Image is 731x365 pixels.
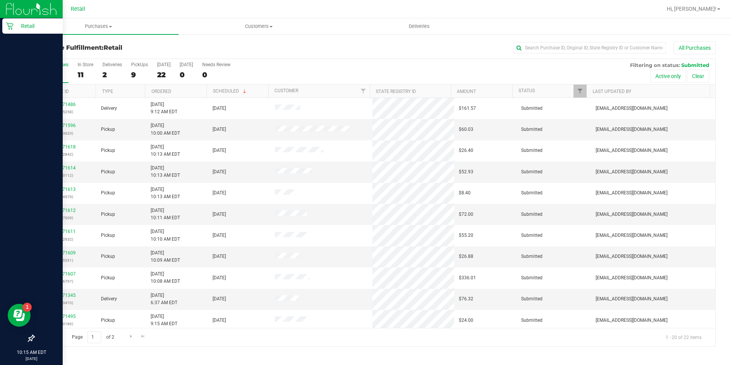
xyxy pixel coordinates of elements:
[213,317,226,324] span: [DATE]
[54,102,76,107] a: 01671486
[39,130,92,137] p: (693620)
[54,271,76,277] a: 01671607
[102,70,122,79] div: 2
[39,278,92,285] p: (856797)
[54,293,76,298] a: 01671345
[18,23,179,30] span: Purchases
[521,274,543,282] span: Submitted
[39,257,92,264] p: (905531)
[213,88,248,94] a: Scheduled
[596,253,668,260] span: [EMAIL_ADDRESS][DOMAIN_NAME]
[101,147,115,154] span: Pickup
[213,126,226,133] span: [DATE]
[23,303,32,312] iframe: Resource center unread badge
[104,44,122,51] span: Retail
[213,105,226,112] span: [DATE]
[101,253,115,260] span: Pickup
[521,126,543,133] span: Submitted
[6,22,13,30] inline-svg: Retail
[151,313,177,328] span: [DATE] 9:15 AM EDT
[71,6,85,12] span: Retail
[101,105,117,112] span: Delivery
[151,101,177,116] span: [DATE] 9:12 AM EDT
[151,292,177,306] span: [DATE] 6:37 AM EDT
[202,70,231,79] div: 0
[459,168,473,176] span: $52.93
[78,70,93,79] div: 11
[213,232,226,239] span: [DATE]
[179,23,338,30] span: Customers
[521,168,543,176] span: Submitted
[180,70,193,79] div: 0
[674,41,716,54] button: All Purchases
[521,105,543,112] span: Submitted
[521,189,543,197] span: Submitted
[131,70,148,79] div: 9
[39,193,92,200] p: (624579)
[596,189,668,197] span: [EMAIL_ADDRESS][DOMAIN_NAME]
[213,253,226,260] span: [DATE]
[151,89,171,94] a: Ordered
[596,317,668,324] span: [EMAIL_ADDRESS][DOMAIN_NAME]
[101,274,115,282] span: Pickup
[54,314,76,319] a: 01671495
[101,168,115,176] span: Pickup
[39,299,92,306] p: (413470)
[151,143,180,158] span: [DATE] 10:13 AM EDT
[459,253,473,260] span: $26.88
[151,249,180,264] span: [DATE] 10:09 AM EDT
[667,6,716,12] span: Hi, [PERSON_NAME]!
[213,168,226,176] span: [DATE]
[596,211,668,218] span: [EMAIL_ADDRESS][DOMAIN_NAME]
[78,62,93,67] div: In Store
[54,208,76,213] a: 01671612
[101,317,115,324] span: Pickup
[593,89,631,94] a: Last Updated By
[39,151,92,158] p: (792842)
[179,18,339,34] a: Customers
[459,317,473,324] span: $24.00
[202,62,231,67] div: Needs Review
[573,85,586,98] a: Filter
[213,295,226,303] span: [DATE]
[459,274,476,282] span: $336.01
[101,232,115,239] span: Pickup
[275,88,298,93] a: Customer
[213,211,226,218] span: [DATE]
[457,89,476,94] a: Amount
[180,62,193,67] div: [DATE]
[459,232,473,239] span: $55.20
[596,232,668,239] span: [EMAIL_ADDRESS][DOMAIN_NAME]
[596,168,668,176] span: [EMAIL_ADDRESS][DOMAIN_NAME]
[54,187,76,192] a: 01671613
[54,123,76,128] a: 01671596
[13,21,59,31] p: Retail
[39,108,92,116] p: (215258)
[151,270,180,285] span: [DATE] 10:08 AM EDT
[3,349,59,356] p: 10:15 AM EDT
[101,126,115,133] span: Pickup
[54,165,76,171] a: 01671614
[151,122,180,137] span: [DATE] 10:00 AM EDT
[54,250,76,256] a: 01671609
[125,331,136,342] a: Go to the next page
[459,295,473,303] span: $76.32
[151,228,180,243] span: [DATE] 10:10 AM EDT
[18,18,179,34] a: Purchases
[398,23,440,30] span: Deliveries
[39,320,92,328] p: (720186)
[518,88,535,93] a: Status
[459,189,471,197] span: $8.40
[596,147,668,154] span: [EMAIL_ADDRESS][DOMAIN_NAME]
[65,331,120,343] span: Page of 2
[131,62,148,67] div: PickUps
[54,144,76,150] a: 01671618
[88,331,101,343] input: 1
[521,253,543,260] span: Submitted
[521,232,543,239] span: Submitted
[660,331,708,343] span: 1 - 20 of 22 items
[687,70,709,83] button: Clear
[357,85,370,98] a: Filter
[339,18,499,34] a: Deliveries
